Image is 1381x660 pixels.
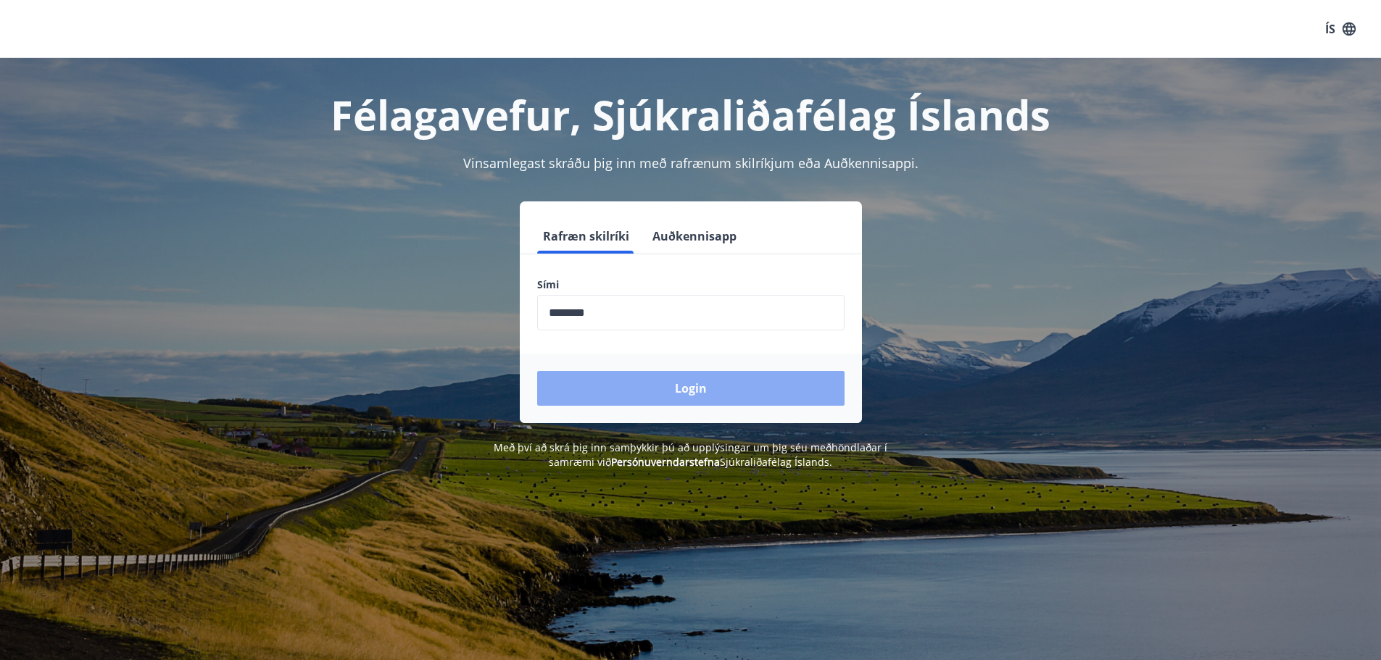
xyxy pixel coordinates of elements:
a: Persónuverndarstefna [611,455,720,469]
h1: Félagavefur, Sjúkraliðafélag Íslands [186,87,1195,142]
button: Login [537,371,845,406]
span: Með því að skrá þig inn samþykkir þú að upplýsingar um þig séu meðhöndlaðar í samræmi við Sjúkral... [494,440,887,469]
button: Rafræn skilríki [537,219,635,254]
label: Sími [537,277,845,292]
button: Auðkennisapp [647,219,742,254]
button: ÍS [1317,16,1364,42]
span: Vinsamlegast skráðu þig inn með rafrænum skilríkjum eða Auðkennisappi. [463,154,918,172]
